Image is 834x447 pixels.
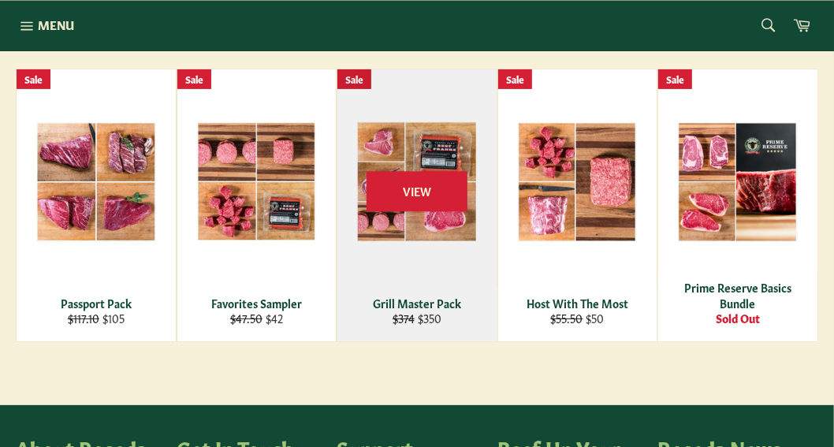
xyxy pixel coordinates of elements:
[17,69,50,89] div: Sale
[36,122,156,242] img: Passport Pack
[187,296,326,311] div: Favorites Sampler
[348,296,487,311] div: Grill Master Pack
[187,311,326,326] div: $42
[498,69,532,89] div: Sale
[68,310,99,326] s: $117.10
[230,310,262,326] s: $47.50
[518,122,638,242] img: Host With The Most
[197,122,317,241] img: Favorites Sampler
[337,69,497,342] a: Grill Master Pack Grill Master Pack $374 $350 View
[668,311,808,326] div: Sold Out
[678,122,798,242] img: Prime Reserve Basics Bundle
[668,280,808,311] div: Prime Reserve Basics Bundle
[177,69,337,342] a: Favorites Sampler Favorites Sampler $47.50 $42
[508,296,647,311] div: Host With The Most
[658,69,692,89] div: Sale
[367,171,467,211] span: View
[657,69,818,342] a: Prime Reserve Basics Bundle Prime Reserve Basics Bundle Sold Out
[38,17,74,33] span: Menu
[27,296,166,311] div: Passport Pack
[27,311,166,326] div: $105
[497,69,658,342] a: Host With The Most Host With The Most $55.50 $50
[16,69,177,342] a: Passport Pack Passport Pack $117.10 $105
[508,311,647,326] div: $50
[177,69,211,89] div: Sale
[551,310,583,326] s: $55.50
